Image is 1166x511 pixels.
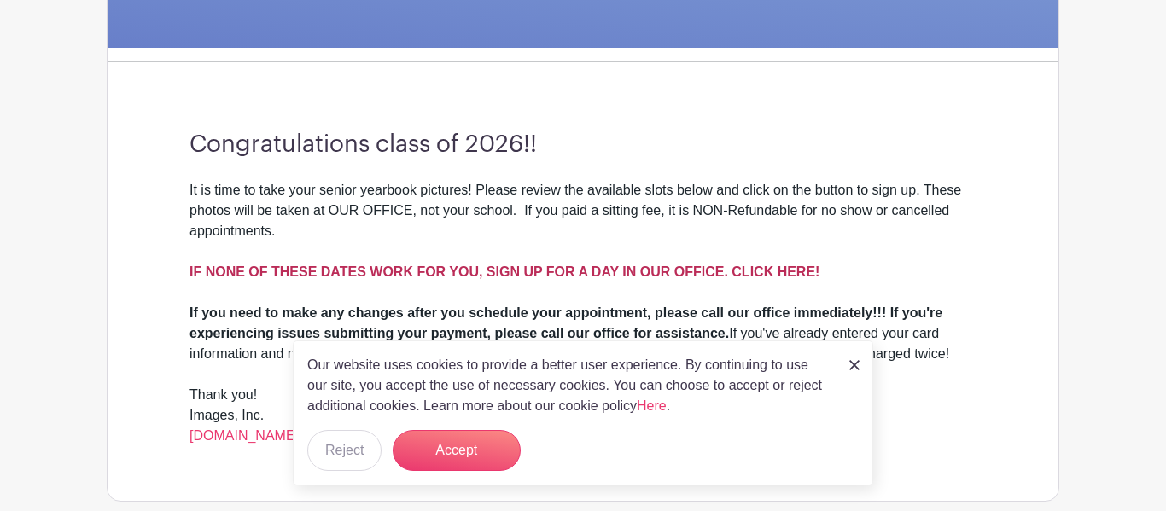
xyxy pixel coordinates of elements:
strong: If you need to make any changes after you schedule your appointment, please call our office immed... [189,305,942,340]
button: Reject [307,430,382,471]
div: Thank you! [189,385,977,405]
div: If you've already entered your card information and notice a delay in processing, —give us a call... [189,303,977,364]
div: Images, Inc. [189,405,977,426]
p: Our website uses cookies to provide a better user experience. By continuing to use our site, you ... [307,355,831,416]
div: It is time to take your senior yearbook pictures! Please review the available slots below and cli... [189,180,977,262]
a: IF NONE OF THESE DATES WORK FOR YOU, SIGN UP FOR A DAY IN OUR OFFICE. CLICK HERE! [189,264,819,279]
h3: Congratulations class of 2026!! [189,131,977,160]
a: Here [637,398,667,413]
a: [DOMAIN_NAME] [189,428,299,443]
img: close_button-5f87c8562297e5c2d7936805f587ecaba9071eb48480494691a3f1689db116b3.svg [849,360,860,370]
button: Accept [393,430,521,471]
